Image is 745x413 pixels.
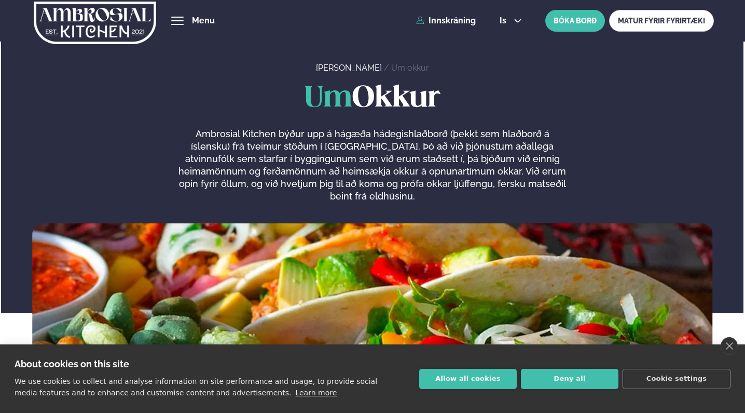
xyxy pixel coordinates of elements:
[171,15,184,27] button: hamburger
[391,63,429,73] a: Um okkur
[545,10,605,32] button: BÓKA BORÐ
[305,84,352,113] span: Um
[32,82,712,115] h1: Okkur
[623,369,730,389] button: Cookie settings
[521,369,618,389] button: Deny all
[33,2,157,44] img: logo
[500,17,509,25] span: is
[491,17,530,25] button: is
[316,63,382,73] a: [PERSON_NAME]
[384,63,391,73] span: /
[15,377,377,397] p: We use cookies to collect and analyse information on site performance and usage, to provide socia...
[416,16,476,25] a: Innskráning
[721,337,738,355] a: close
[15,358,129,369] strong: About cookies on this site
[176,128,569,203] p: Ambrosial Kitchen býður upp á hágæða hádegishlaðborð (þekkt sem hlaðborð á íslensku) frá tveimur ...
[295,389,337,397] a: Learn more
[609,10,714,32] a: MATUR FYRIR FYRIRTÆKI
[419,369,517,389] button: Allow all cookies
